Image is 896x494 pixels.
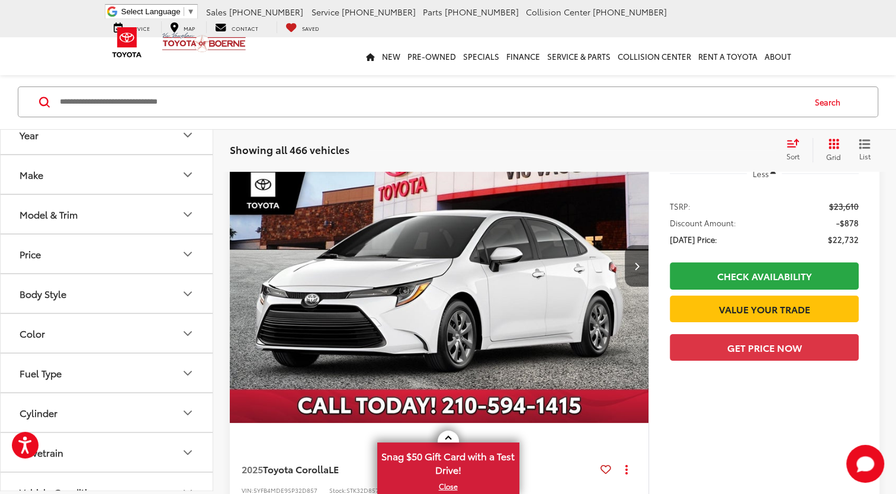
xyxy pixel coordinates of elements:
[747,163,782,184] button: Less
[161,21,204,33] a: Map
[181,406,195,420] div: Cylinder
[229,108,650,424] img: 2025 Toyota Corolla LE
[20,408,57,419] div: Cylinder
[614,37,695,75] a: Collision Center
[105,21,159,33] a: Service
[342,6,416,18] span: [PHONE_NUMBER]
[670,233,717,245] span: [DATE] Price:
[829,200,859,212] span: $23,610
[229,108,650,423] a: 2025 Toyota Corolla LE2025 Toyota Corolla LE2025 Toyota Corolla LE2025 Toyota Corolla LE
[378,444,518,480] span: Snag $50 Gift Card with a Test Drive!
[20,288,66,300] div: Body Style
[181,247,195,261] div: Price
[59,88,804,116] input: Search by Make, Model, or Keyword
[329,462,339,476] span: LE
[181,445,195,460] div: Drivetrain
[503,37,544,75] a: Finance
[670,217,736,229] span: Discount Amount:
[1,354,214,393] button: Fuel TypeFuel Type
[229,108,650,423] div: 2025 Toyota Corolla LE 0
[242,462,263,476] span: 2025
[20,249,41,260] div: Price
[846,445,884,483] svg: Start Chat
[229,6,303,18] span: [PHONE_NUMBER]
[445,6,519,18] span: [PHONE_NUMBER]
[263,462,329,476] span: Toyota Corolla
[181,366,195,380] div: Fuel Type
[105,23,149,62] img: Toyota
[1,315,214,353] button: ColorColor
[378,37,404,75] a: New
[593,6,667,18] span: [PHONE_NUMBER]
[181,207,195,222] div: Model & Trim
[1,434,214,472] button: DrivetrainDrivetrain
[670,296,859,322] a: Value Your Trade
[404,37,460,75] a: Pre-Owned
[625,245,648,287] button: Next image
[20,169,43,181] div: Make
[1,235,214,274] button: PricePrice
[761,37,795,75] a: About
[670,262,859,289] a: Check Availability
[206,21,267,33] a: Contact
[20,130,38,141] div: Year
[187,7,195,16] span: ▼
[812,138,850,162] button: Grid View
[181,168,195,182] div: Make
[20,328,45,339] div: Color
[836,217,859,229] span: -$878
[20,209,78,220] div: Model & Trim
[670,200,691,212] span: TSRP:
[181,128,195,142] div: Year
[781,138,812,162] button: Select sort value
[625,464,627,474] span: dropdown dots
[526,6,590,18] span: Collision Center
[311,6,339,18] span: Service
[230,142,349,156] span: Showing all 466 vehicles
[1,116,214,155] button: YearYear
[786,151,799,161] span: Sort
[850,138,879,162] button: List View
[1,275,214,313] button: Body StyleBody Style
[670,334,859,361] button: Get Price Now
[616,458,637,479] button: Actions
[20,368,62,379] div: Fuel Type
[121,7,195,16] a: Select Language​
[242,463,596,476] a: 2025Toyota CorollaLE
[1,195,214,234] button: Model & TrimModel & Trim
[846,445,884,483] button: Toggle Chat Window
[181,287,195,301] div: Body Style
[302,24,319,32] span: Saved
[277,21,328,33] a: My Saved Vehicles
[20,447,63,458] div: Drivetrain
[181,326,195,341] div: Color
[695,37,761,75] a: Rent a Toyota
[826,152,841,162] span: Grid
[460,37,503,75] a: Specials
[1,156,214,194] button: MakeMake
[544,37,614,75] a: Service & Parts: Opens in a new tab
[423,6,442,18] span: Parts
[1,394,214,432] button: CylinderCylinder
[206,6,227,18] span: Sales
[828,233,859,245] span: $22,732
[804,87,858,117] button: Search
[362,37,378,75] a: Home
[162,32,246,53] img: Vic Vaughan Toyota of Boerne
[859,151,871,161] span: List
[752,168,768,179] span: Less
[121,7,181,16] span: Select Language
